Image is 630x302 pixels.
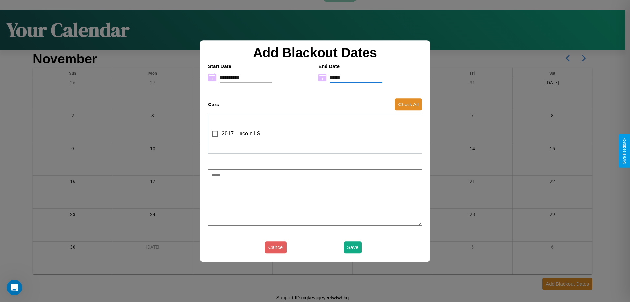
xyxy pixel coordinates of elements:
h4: Start Date [208,63,312,69]
button: Cancel [265,241,287,253]
iframe: Intercom live chat [7,280,22,295]
h4: End Date [318,63,422,69]
h4: Cars [208,102,219,107]
span: 2017 Lincoln LS [222,130,260,138]
div: Give Feedback [622,138,627,164]
button: Check All [395,98,422,110]
button: Save [344,241,362,253]
h2: Add Blackout Dates [205,45,425,60]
